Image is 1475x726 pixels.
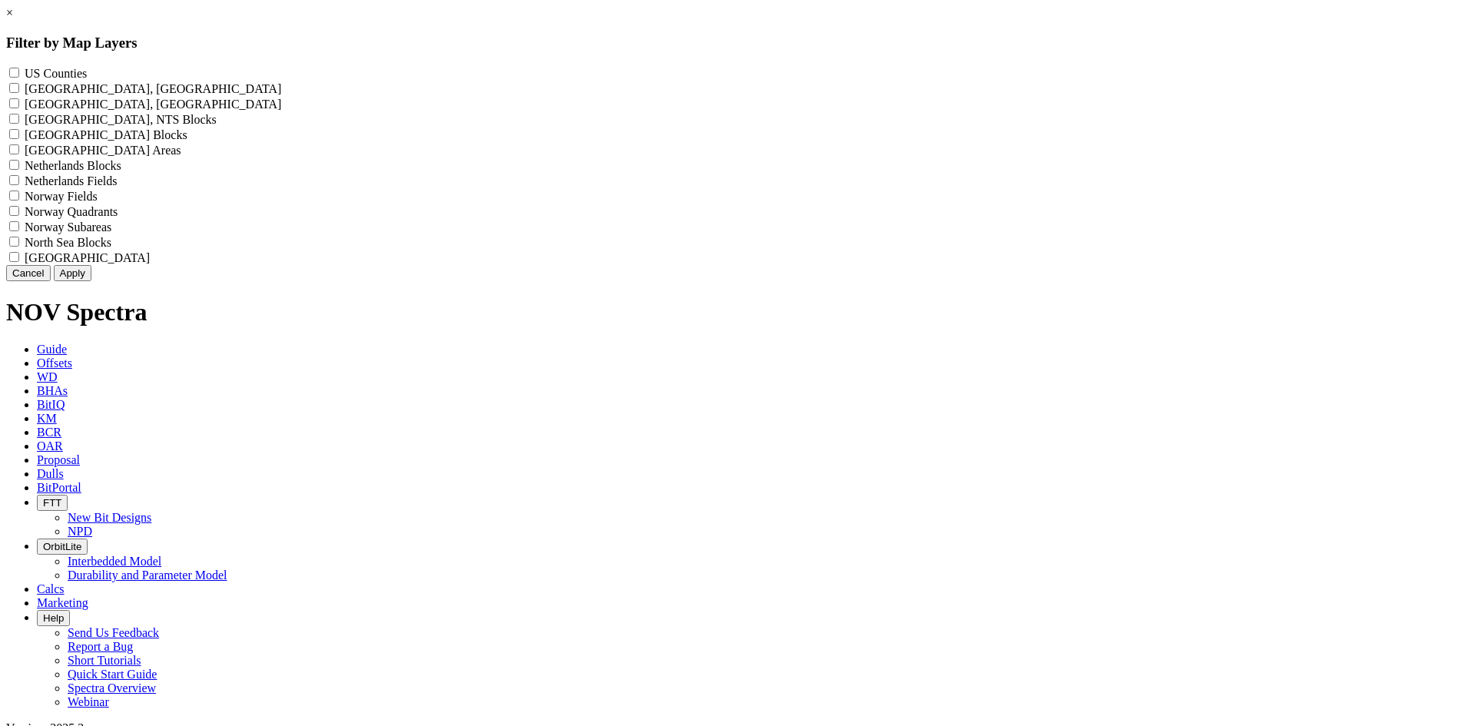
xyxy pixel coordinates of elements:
span: KM [37,412,57,425]
span: Guide [37,343,67,356]
a: New Bit Designs [68,511,151,524]
span: Marketing [37,596,88,609]
label: [GEOGRAPHIC_DATA] Blocks [25,128,187,141]
span: Dulls [37,467,64,480]
a: Send Us Feedback [68,626,159,639]
span: FTT [43,497,61,509]
span: BitPortal [37,481,81,494]
label: [GEOGRAPHIC_DATA] Areas [25,144,181,157]
span: Offsets [37,356,72,370]
span: BitIQ [37,398,65,411]
span: BHAs [37,384,68,397]
span: BCR [37,426,61,439]
span: OrbitLite [43,541,81,552]
span: Help [43,612,64,624]
label: [GEOGRAPHIC_DATA], [GEOGRAPHIC_DATA] [25,82,281,95]
label: [GEOGRAPHIC_DATA] [25,251,150,264]
a: × [6,6,13,19]
span: Calcs [37,582,65,595]
label: [GEOGRAPHIC_DATA], [GEOGRAPHIC_DATA] [25,98,281,111]
a: Spectra Overview [68,681,156,695]
a: Durability and Parameter Model [68,569,227,582]
h3: Filter by Map Layers [6,35,1469,51]
button: Cancel [6,265,51,281]
label: Netherlands Blocks [25,159,121,172]
a: Short Tutorials [68,654,141,667]
span: WD [37,370,58,383]
a: Interbedded Model [68,555,161,568]
label: North Sea Blocks [25,236,111,249]
label: Norway Fields [25,190,98,203]
a: NPD [68,525,92,538]
span: Proposal [37,453,80,466]
label: US Counties [25,67,87,80]
label: Netherlands Fields [25,174,117,187]
label: Norway Subareas [25,220,111,234]
a: Report a Bug [68,640,133,653]
a: Quick Start Guide [68,668,157,681]
span: OAR [37,439,63,453]
h1: NOV Spectra [6,298,1469,327]
a: Webinar [68,695,109,708]
label: Norway Quadrants [25,205,118,218]
label: [GEOGRAPHIC_DATA], NTS Blocks [25,113,217,126]
button: Apply [54,265,91,281]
